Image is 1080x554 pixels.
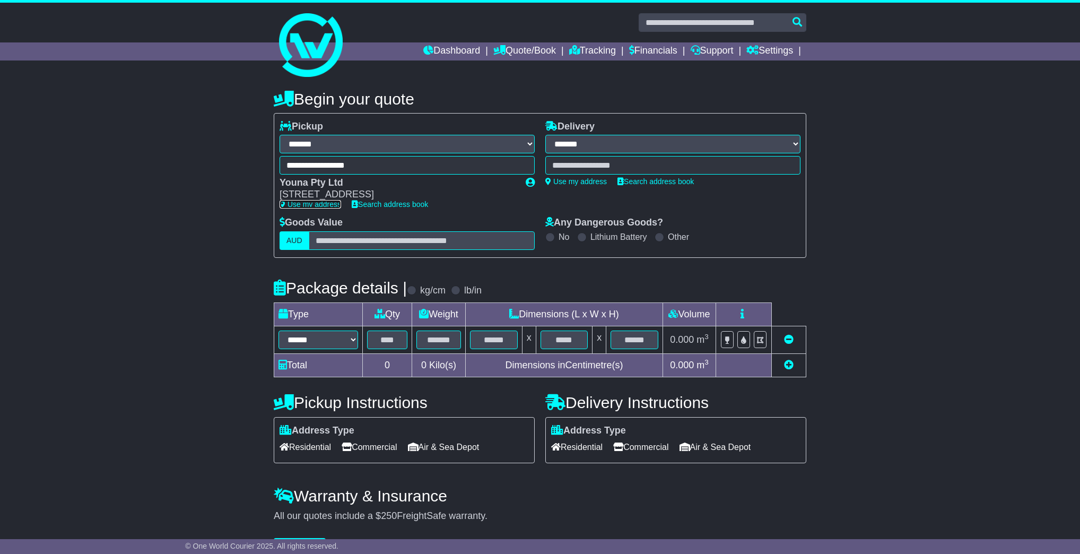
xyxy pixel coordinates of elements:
td: Dimensions in Centimetre(s) [465,353,663,377]
a: Use my address [280,200,341,209]
h4: Begin your quote [274,90,806,108]
h4: Warranty & Insurance [274,487,806,505]
span: 0.000 [670,360,694,370]
label: Delivery [545,121,595,133]
label: Address Type [280,425,354,437]
label: Goods Value [280,217,343,229]
div: [STREET_ADDRESS] [280,189,515,201]
td: Kilo(s) [412,353,466,377]
a: Add new item [784,360,794,370]
span: © One World Courier 2025. All rights reserved. [185,542,338,550]
span: 250 [381,510,397,521]
div: All our quotes include a $ FreightSafe warranty. [274,510,806,522]
a: Tracking [569,42,616,60]
span: 0 [421,360,426,370]
td: Qty [363,302,412,326]
a: Financials [629,42,677,60]
td: x [593,326,606,353]
label: Pickup [280,121,323,133]
span: Residential [280,439,331,455]
label: No [559,232,569,242]
label: Lithium Battery [590,232,647,242]
label: kg/cm [420,285,446,297]
h4: Package details | [274,279,407,297]
a: Dashboard [423,42,480,60]
span: Commercial [342,439,397,455]
a: Search address book [352,200,428,209]
sup: 3 [704,333,709,341]
td: Volume [663,302,716,326]
label: lb/in [464,285,482,297]
sup: 3 [704,358,709,366]
label: Address Type [551,425,626,437]
span: m [696,334,709,345]
h4: Pickup Instructions [274,394,535,411]
span: m [696,360,709,370]
div: Youna Pty Ltd [280,177,515,189]
span: Commercial [613,439,668,455]
span: Air & Sea Depot [408,439,480,455]
td: Type [274,302,363,326]
span: Residential [551,439,603,455]
td: 0 [363,353,412,377]
label: Any Dangerous Goods? [545,217,663,229]
h4: Delivery Instructions [545,394,806,411]
a: Remove this item [784,334,794,345]
a: Search address book [617,177,694,186]
span: 0.000 [670,334,694,345]
td: Weight [412,302,466,326]
a: Settings [746,42,793,60]
a: Quote/Book [493,42,556,60]
a: Support [691,42,734,60]
a: Use my address [545,177,607,186]
td: x [522,326,536,353]
td: Total [274,353,363,377]
td: Dimensions (L x W x H) [465,302,663,326]
label: AUD [280,231,309,250]
span: Air & Sea Depot [680,439,751,455]
label: Other [668,232,689,242]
